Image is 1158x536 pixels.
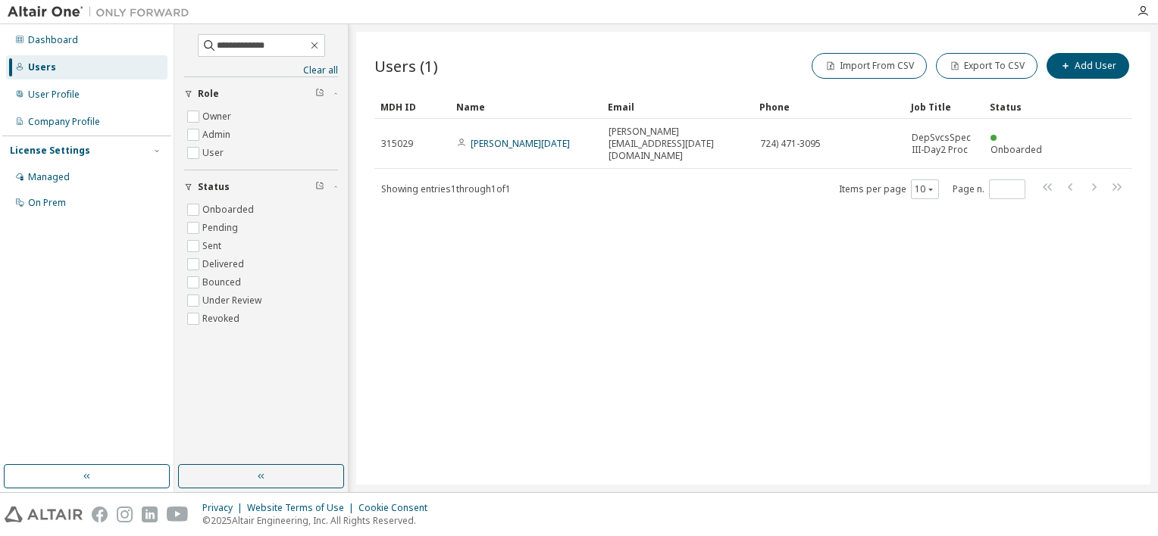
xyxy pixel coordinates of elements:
img: altair_logo.svg [5,506,83,522]
span: Onboarded [991,143,1042,156]
p: © 2025 Altair Engineering, Inc. All Rights Reserved. [202,514,437,527]
div: Company Profile [28,116,100,128]
div: Website Terms of Use [247,502,358,514]
span: Items per page [839,179,939,199]
div: Name [456,95,596,119]
div: Job Title [911,95,978,119]
span: 315029 [381,138,413,150]
label: Revoked [202,310,243,328]
span: Role [198,88,219,100]
button: Export To CSV [936,53,1038,79]
span: Showing entries 1 through 1 of 1 [381,182,511,195]
div: License Settings [10,145,90,157]
label: Owner [202,108,234,126]
span: Page n. [953,179,1025,199]
div: Email [608,95,747,119]
label: Bounced [202,273,244,291]
img: instagram.svg [117,506,133,522]
div: Phone [759,95,899,119]
div: Users [28,61,56,73]
label: Admin [202,126,233,144]
div: User Profile [28,89,80,101]
div: MDH ID [380,95,444,119]
div: Dashboard [28,34,78,46]
span: DepSvcsSpec III-Day2 Proc [912,132,977,156]
img: Altair One [8,5,197,20]
label: User [202,144,227,162]
label: Sent [202,237,224,255]
div: Cookie Consent [358,502,437,514]
span: Clear filter [315,181,324,193]
label: Under Review [202,291,264,310]
a: [PERSON_NAME][DATE] [471,137,570,150]
button: Role [184,77,338,111]
div: On Prem [28,197,66,209]
img: youtube.svg [167,506,189,522]
div: Managed [28,171,70,183]
img: facebook.svg [92,506,108,522]
div: Status [990,95,1053,119]
span: [PERSON_NAME][EMAIL_ADDRESS][DATE][DOMAIN_NAME] [609,126,746,162]
span: 724) 471-3095 [760,138,821,150]
a: Clear all [184,64,338,76]
button: Import From CSV [812,53,927,79]
button: 10 [915,183,935,195]
span: Clear filter [315,88,324,100]
button: Status [184,170,338,204]
span: Users (1) [374,55,438,76]
div: Privacy [202,502,247,514]
label: Onboarded [202,201,257,219]
span: Status [198,181,230,193]
label: Pending [202,219,241,237]
label: Delivered [202,255,247,273]
img: linkedin.svg [142,506,158,522]
button: Add User [1047,53,1129,79]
